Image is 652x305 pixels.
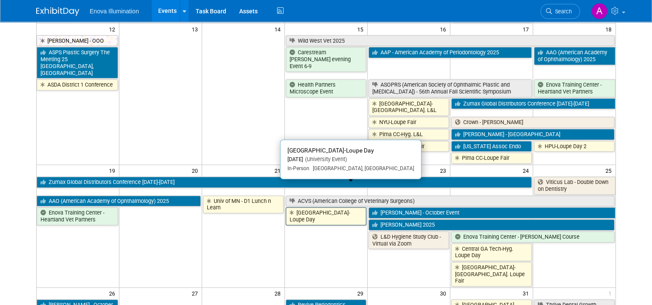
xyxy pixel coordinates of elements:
[287,165,309,171] span: In-Person
[37,47,118,78] a: ASPS Plastic Surgery The Meeting 25 [GEOGRAPHIC_DATA], [GEOGRAPHIC_DATA]
[522,24,533,34] span: 17
[368,47,532,58] a: AAP - American Academy of Periodontology 2025
[368,219,615,230] a: [PERSON_NAME] 2025
[451,243,532,261] a: Central GA Tech-Hyg. Loupe Day
[37,79,118,90] a: ASDA District 1 Conference
[534,79,615,97] a: Enova Training Center - Heartland Vet Partners
[274,165,284,176] span: 21
[203,196,284,213] a: Univ of MN - D1 Lunch n Learn
[605,24,615,34] span: 18
[108,288,119,299] span: 26
[451,98,615,109] a: Zumax Global Distributors Conference [DATE]-[DATE]
[356,24,367,34] span: 15
[439,24,450,34] span: 16
[522,165,533,176] span: 24
[37,177,532,188] a: Zumax Global Distributors Conference [DATE]-[DATE]
[368,231,449,249] a: L&D Hygiene Study Club - Virtual via Zoom
[451,262,532,286] a: [GEOGRAPHIC_DATA]-[GEOGRAPHIC_DATA]. Loupe Fair
[534,47,615,65] a: AAO (American Academy of Ophthalmology) 2025
[286,47,366,72] a: Carestream [PERSON_NAME] evening Event 6-9
[274,288,284,299] span: 28
[451,141,532,152] a: [US_STATE] Assoc Endo
[191,165,202,176] span: 20
[37,35,118,47] a: [PERSON_NAME] - OOO
[287,156,414,163] div: [DATE]
[608,288,615,299] span: 1
[36,7,79,16] img: ExhibitDay
[368,129,449,140] a: Pima CC-Hyg. L&L
[540,4,580,19] a: Search
[37,207,118,225] a: Enova Training Center - Heartland Vet Partners
[439,165,450,176] span: 23
[108,24,119,34] span: 12
[90,8,139,15] span: Enova Illumination
[286,196,615,207] a: ACVS (American College of Veterinary Surgeons)
[591,3,608,19] img: Andrea Miller
[451,117,615,128] a: Crown - [PERSON_NAME]
[368,79,532,97] a: ASOPRS (American Society of Ophthalmic Plastic and [MEDICAL_DATA]) - 56th Annual Fall Scientific ...
[309,165,414,171] span: [GEOGRAPHIC_DATA], [GEOGRAPHIC_DATA]
[286,79,366,97] a: Health Partners Microscope Event
[286,35,615,47] a: Wild West Vet 2025
[368,117,449,128] a: NYU-Loupe Fair
[37,196,201,207] a: AAO (American Academy of Ophthalmology) 2025
[534,141,615,152] a: HPU-Loupe Day 2
[286,207,366,225] a: [GEOGRAPHIC_DATA]-Loupe Day
[522,288,533,299] span: 31
[356,288,367,299] span: 29
[368,98,449,116] a: [GEOGRAPHIC_DATA]-[GEOGRAPHIC_DATA]. L&L
[287,147,374,154] span: [GEOGRAPHIC_DATA]-Loupe Day
[108,165,119,176] span: 19
[274,24,284,34] span: 14
[451,231,615,243] a: Enova Training Center - [PERSON_NAME] Course
[191,24,202,34] span: 13
[451,129,615,140] a: [PERSON_NAME] - [GEOGRAPHIC_DATA]
[368,207,615,218] a: [PERSON_NAME] - October Event
[552,8,572,15] span: Search
[534,177,615,194] a: Viticus Lab - Double Down on Dentistry
[451,152,532,164] a: Pima CC-Loupe Fair
[191,288,202,299] span: 27
[439,288,450,299] span: 30
[605,165,615,176] span: 25
[303,156,347,162] span: (University Event)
